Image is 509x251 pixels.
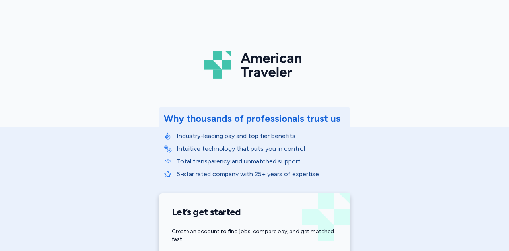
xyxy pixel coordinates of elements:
[177,144,345,154] p: Intuitive technology that puts you in control
[172,206,337,218] h1: Let’s get started
[177,131,345,141] p: Industry-leading pay and top tier benefits
[164,112,340,125] div: Why thousands of professionals trust us
[204,48,305,82] img: Logo
[177,157,345,166] p: Total transparency and unmatched support
[177,169,345,179] p: 5-star rated company with 25+ years of expertise
[172,228,337,243] div: Create an account to find jobs, compare pay, and get matched fast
